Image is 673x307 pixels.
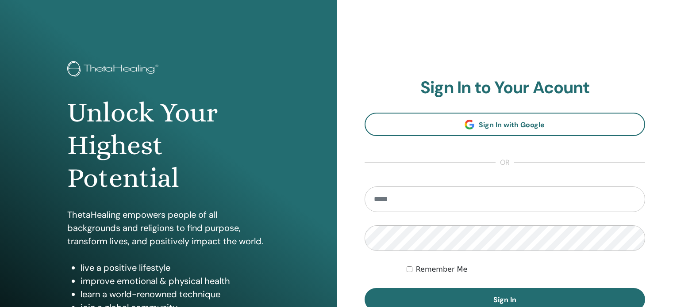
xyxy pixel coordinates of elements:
[67,96,269,195] h1: Unlock Your Highest Potential
[67,208,269,248] p: ThetaHealing empowers people of all backgrounds and religions to find purpose, transform lives, a...
[365,113,646,136] a: Sign In with Google
[416,264,468,275] label: Remember Me
[365,78,646,98] h2: Sign In to Your Acount
[493,295,516,304] span: Sign In
[81,261,269,274] li: live a positive lifestyle
[496,157,514,168] span: or
[407,264,645,275] div: Keep me authenticated indefinitely or until I manually logout
[81,274,269,288] li: improve emotional & physical health
[81,288,269,301] li: learn a world-renowned technique
[479,120,545,129] span: Sign In with Google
